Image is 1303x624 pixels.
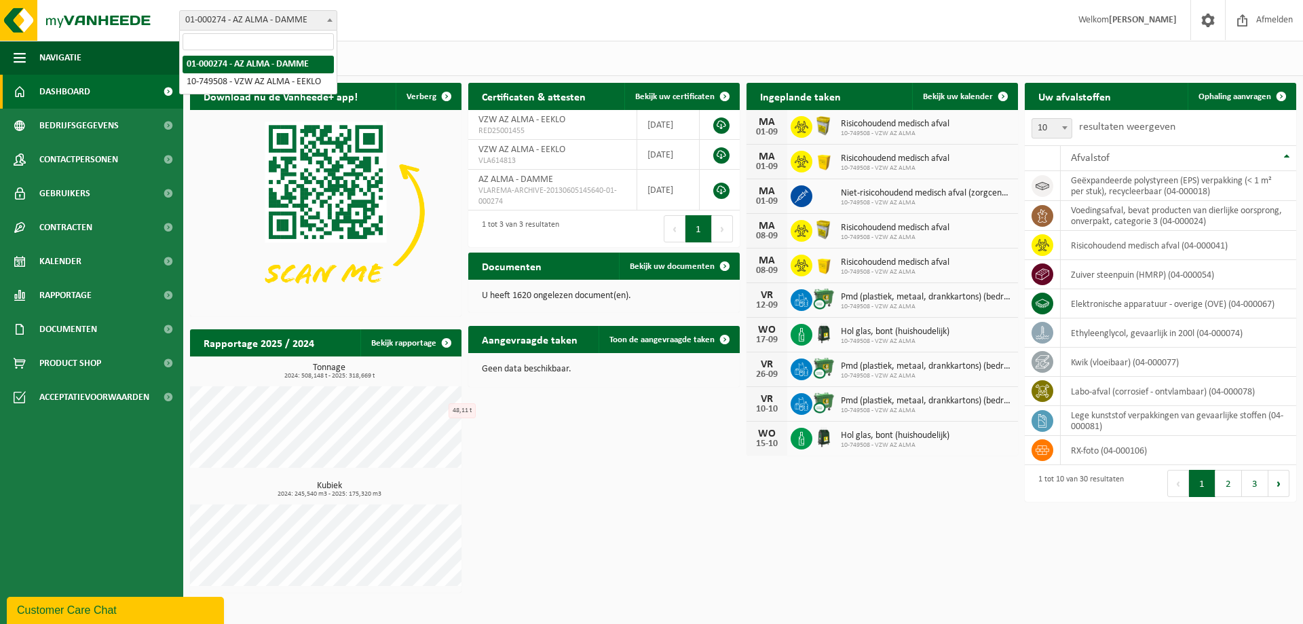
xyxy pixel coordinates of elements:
span: Rapportage [39,278,92,312]
h2: Download nu de Vanheede+ app! [190,83,371,109]
span: Kalender [39,244,81,278]
div: MA [753,117,780,128]
li: 01-000274 - AZ ALMA - DAMME [183,56,334,73]
span: Acceptatievoorwaarden [39,380,149,414]
button: Verberg [396,83,460,110]
div: WO [753,428,780,439]
span: Pmd (plastiek, metaal, drankkartons) (bedrijven) [841,396,1011,407]
div: 01-09 [753,128,780,137]
span: Hol glas, bont (huishoudelijk) [841,327,949,337]
span: 10-749508 - VZW AZ ALMA [841,372,1011,380]
span: Bekijk uw certificaten [635,92,715,101]
div: 01-09 [753,197,780,206]
span: Risicohoudend medisch afval [841,153,949,164]
span: Dashboard [39,75,90,109]
td: [DATE] [637,170,700,210]
button: 2 [1215,470,1242,497]
span: Product Shop [39,346,101,380]
div: VR [753,359,780,370]
td: lege kunststof verpakkingen van gevaarlijke stoffen (04-000081) [1061,406,1296,436]
span: RED25001455 [478,126,626,136]
div: 15-10 [753,439,780,449]
div: MA [753,255,780,266]
div: 48,11 t [449,403,476,418]
span: 10-749508 - VZW AZ ALMA [841,303,1011,311]
label: resultaten weergeven [1079,122,1175,132]
h3: Kubiek [197,481,461,498]
td: kwik (vloeibaar) (04-000077) [1061,348,1296,377]
img: WB-0770-CU [812,356,835,380]
span: Hol glas, bont (huishoudelijk) [841,430,949,441]
td: geëxpandeerde polystyreen (EPS) verpakking (< 1 m² per stuk), recycleerbaar (04-000018) [1061,171,1296,201]
span: 10 [1032,119,1072,138]
td: ethyleenglycol, gevaarlijk in 200l (04-000074) [1061,318,1296,348]
div: 17-09 [753,335,780,345]
div: VR [753,290,780,301]
td: [DATE] [637,110,700,140]
span: Documenten [39,312,97,346]
div: MA [753,221,780,232]
p: Geen data beschikbaar. [482,365,726,374]
span: 2024: 245,540 m3 - 2025: 175,320 m3 [197,491,461,498]
div: MA [753,151,780,162]
a: Toon de aangevraagde taken [599,326,738,353]
td: RX-foto (04-000106) [1061,436,1296,465]
span: 10-749508 - VZW AZ ALMA [841,234,949,242]
a: Bekijk uw kalender [912,83,1017,110]
span: Risicohoudend medisch afval [841,257,949,268]
img: LP-SB-00050-HPE-22 [812,149,835,172]
span: Pmd (plastiek, metaal, drankkartons) (bedrijven) [841,292,1011,303]
a: Bekijk uw documenten [619,253,738,280]
div: MA [753,186,780,197]
td: voedingsafval, bevat producten van dierlijke oorsprong, onverpakt, categorie 3 (04-000024) [1061,201,1296,231]
a: Bekijk rapportage [360,329,460,356]
a: Ophaling aanvragen [1188,83,1295,110]
img: LP-SB-00045-CRB-21 [812,218,835,241]
div: 12-09 [753,301,780,310]
div: 1 tot 3 van 3 resultaten [475,214,559,244]
span: 10-749508 - VZW AZ ALMA [841,268,949,276]
span: 01-000274 - AZ ALMA - DAMME [179,10,337,31]
button: 1 [685,215,712,242]
button: 1 [1189,470,1215,497]
span: VZW AZ ALMA - EEKLO [478,115,565,125]
span: Navigatie [39,41,81,75]
span: Verberg [407,92,436,101]
div: VR [753,394,780,405]
h2: Uw afvalstoffen [1025,83,1125,109]
a: Bekijk uw certificaten [624,83,738,110]
h3: Tonnage [197,363,461,380]
span: VLAREMA-ARCHIVE-20130605145640-01-000274 [478,185,626,207]
li: 10-749508 - VZW AZ ALMA - EEKLO [183,73,334,91]
span: 10-749508 - VZW AZ ALMA [841,407,1011,415]
span: Toon de aangevraagde taken [609,335,715,344]
button: 3 [1242,470,1268,497]
td: elektronische apparatuur - overige (OVE) (04-000067) [1061,289,1296,318]
span: Risicohoudend medisch afval [841,223,949,234]
iframe: chat widget [7,594,227,624]
h2: Documenten [468,253,555,279]
img: CR-HR-1C-1000-PES-01 [812,322,835,345]
span: Gebruikers [39,177,90,210]
td: labo-afval (corrosief - ontvlambaar) (04-000078) [1061,377,1296,406]
span: Risicohoudend medisch afval [841,119,949,130]
p: U heeft 1620 ongelezen document(en). [482,291,726,301]
h2: Certificaten & attesten [468,83,599,109]
span: Niet-risicohoudend medisch afval (zorgcentra) [841,188,1011,199]
span: 10-749508 - VZW AZ ALMA [841,337,949,346]
span: 10-749508 - VZW AZ ALMA [841,130,949,138]
span: Contracten [39,210,92,244]
td: zuiver steenpuin (HMRP) (04-000054) [1061,260,1296,289]
span: Ophaling aanvragen [1198,92,1271,101]
span: 10-749508 - VZW AZ ALMA [841,441,949,449]
div: 26-09 [753,370,780,380]
div: WO [753,325,780,335]
span: Pmd (plastiek, metaal, drankkartons) (bedrijven) [841,361,1011,372]
h2: Rapportage 2025 / 2024 [190,329,328,356]
button: Previous [664,215,685,242]
img: CR-HR-1C-1000-PES-01 [812,426,835,449]
span: Bekijk uw documenten [630,262,715,271]
span: 01-000274 - AZ ALMA - DAMME [180,11,337,30]
span: AZ ALMA - DAMME [478,175,553,185]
